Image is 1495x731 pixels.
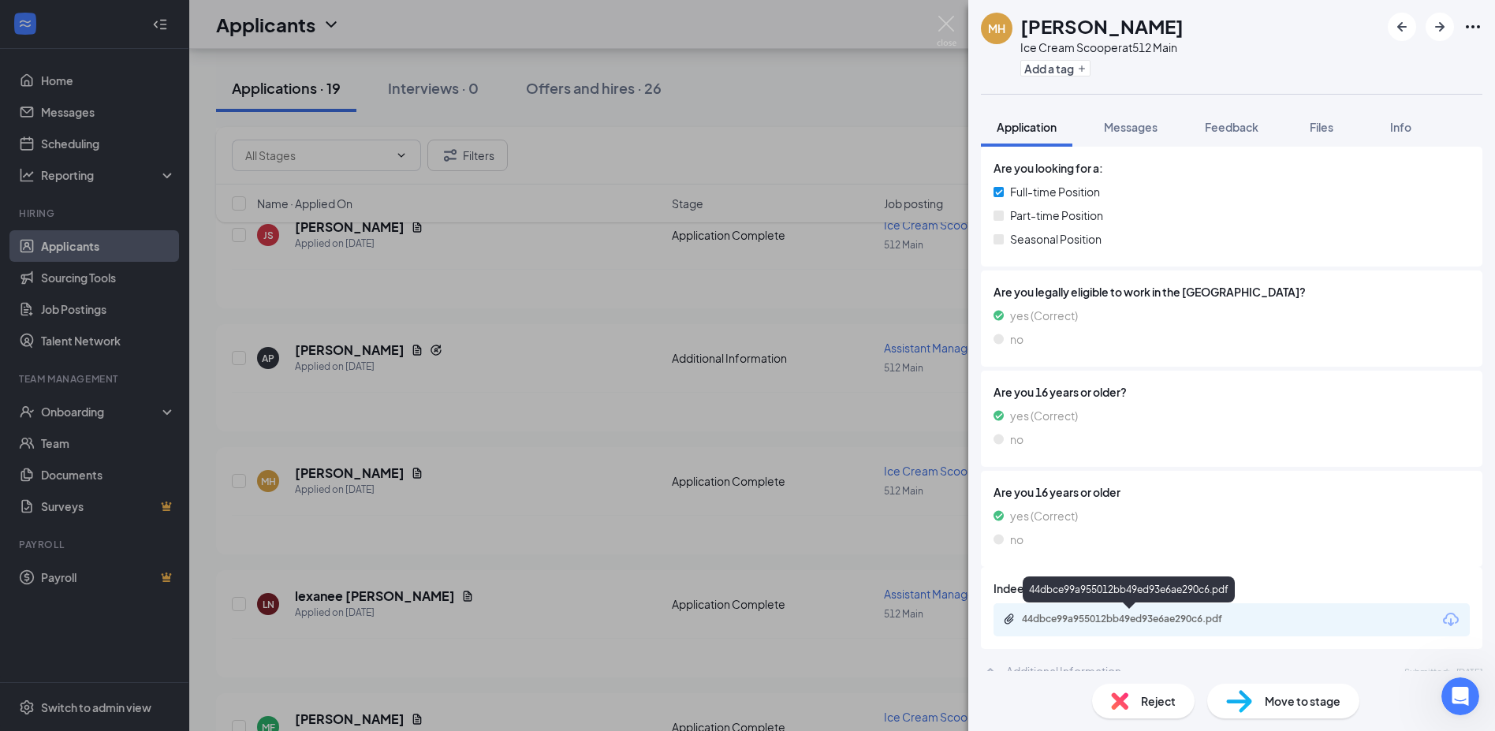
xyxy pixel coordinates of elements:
div: Ice Cream Scooper at 512 Main [1020,39,1184,55]
svg: Paperclip [1003,613,1016,625]
h1: [PERSON_NAME] [1020,13,1184,39]
span: Full-time Position [1010,183,1100,200]
svg: Plus [1077,64,1087,73]
span: Reject [1141,692,1176,710]
span: Are you looking for a: [994,159,1103,177]
button: ArrowLeftNew [1388,13,1416,41]
span: no [1010,531,1023,548]
span: Application [997,120,1057,134]
span: Indeed Resume [994,580,1076,597]
span: Part-time Position [1010,207,1103,224]
span: Move to stage [1265,692,1340,710]
span: Submitted: [1404,665,1450,678]
svg: ArrowRight [1430,17,1449,36]
div: 44dbce99a955012bb49ed93e6ae290c6.pdf [1023,576,1235,602]
span: Are you 16 years or older? [994,383,1470,401]
span: Seasonal Position [1010,230,1102,248]
svg: ArrowLeftNew [1392,17,1411,36]
div: MH [988,21,1005,36]
span: no [1010,431,1023,448]
span: yes (Correct) [1010,307,1078,324]
button: ArrowRight [1426,13,1454,41]
span: yes (Correct) [1010,407,1078,424]
div: 44dbce99a955012bb49ed93e6ae290c6.pdf [1022,613,1243,625]
span: Are you 16 years or older [994,483,1470,501]
span: [DATE] [1456,665,1482,678]
span: yes (Correct) [1010,507,1078,524]
button: PlusAdd a tag [1020,60,1090,76]
svg: Ellipses [1463,17,1482,36]
span: no [1010,330,1023,348]
span: Info [1390,120,1411,134]
div: Additional Information [1006,663,1121,679]
svg: ChevronUp [981,662,1000,681]
a: Paperclip44dbce99a955012bb49ed93e6ae290c6.pdf [1003,613,1258,628]
span: Feedback [1205,120,1258,134]
span: Files [1310,120,1333,134]
svg: Download [1441,610,1460,629]
span: Messages [1104,120,1158,134]
iframe: Intercom live chat [1441,677,1479,715]
span: Are you legally eligible to work in the [GEOGRAPHIC_DATA]? [994,283,1470,300]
